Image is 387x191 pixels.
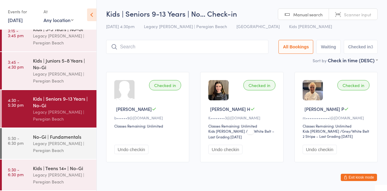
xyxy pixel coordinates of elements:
[2,21,96,51] a: 3:15 -3:45 pmKids | 3-5 Years | No-GiLegacy [PERSON_NAME] | Peregian Beach
[8,98,24,107] time: 4:30 - 5:30 pm
[303,145,337,154] button: Undo checkin
[208,123,277,128] div: Classes Remaining: Unlimited
[44,7,73,17] div: At
[44,17,73,23] div: Any location
[278,40,314,54] button: All Bookings
[33,140,91,154] div: Legacy [PERSON_NAME] | Peregian Beach
[303,128,369,139] span: / Grey/White Belt 2 Stripe – Last Grading [DATE]
[149,80,181,90] div: Checked in
[303,123,371,128] div: Classes Remaining: Unlimited
[337,80,369,90] div: Checked in
[114,145,148,154] button: Undo checkin
[114,123,183,128] div: Classes Remaining: Unlimited
[33,133,91,140] div: No-Gi | Fundamentals
[208,80,229,100] img: image1756107865.png
[8,60,24,69] time: 3:45 - 4:30 pm
[303,115,371,120] div: m•••••••••••••i@[DOMAIN_NAME]
[289,23,332,29] span: Kids [PERSON_NAME]
[303,128,339,134] div: Kids [PERSON_NAME]
[371,44,373,49] div: 3
[303,80,323,100] img: image1738045314.png
[33,165,91,171] div: Kids | Teens 14+ | No-Gi
[8,7,37,17] div: Events for
[344,11,371,18] span: Scanner input
[106,40,268,54] input: Search
[328,57,378,63] div: Check in time (DESC)
[8,136,24,145] time: 5:30 - 6:30 pm
[210,106,250,112] span: [PERSON_NAME] H
[2,52,96,89] a: 3:45 -4:30 pmKids | Juniors 5-8 Years | No-GiLegacy [PERSON_NAME] | Peregian Beach
[114,115,183,120] div: b••••••9@[DOMAIN_NAME]
[293,11,323,18] span: Manual search
[144,23,227,29] span: Legacy [PERSON_NAME] | Peregian Beach
[208,115,277,120] div: K••••••••3@[DOMAIN_NAME]
[106,8,378,18] h2: Kids | Seniors 9-13 Years | No… Check-in
[33,95,91,108] div: Kids | Seniors 9-13 Years | No-Gi
[106,23,135,29] span: [DATE] 4:30pm
[208,128,245,134] div: Kids [PERSON_NAME]
[344,40,378,54] button: Checked in3
[341,174,377,181] button: Exit kiosk mode
[8,17,23,23] a: [DATE]
[33,32,91,46] div: Legacy [PERSON_NAME] | Peregian Beach
[2,160,96,190] a: 5:30 -6:30 pmKids | Teens 14+ | No-GiLegacy [PERSON_NAME] | Peregian Beach
[313,57,327,63] label: Sort by
[8,28,24,38] time: 3:15 - 3:45 pm
[8,167,24,177] time: 5:30 - 6:30 pm
[33,70,91,84] div: Legacy [PERSON_NAME] | Peregian Beach
[236,23,280,29] span: [GEOGRAPHIC_DATA]
[33,57,91,70] div: Kids | Juniors 5-8 Years | No-Gi
[2,128,96,159] a: 5:30 -6:30 pmNo-Gi | FundamentalsLegacy [PERSON_NAME] | Peregian Beach
[116,106,152,112] span: [PERSON_NAME]
[2,90,96,128] a: 4:30 -5:30 pmKids | Seniors 9-13 Years | No-GiLegacy [PERSON_NAME] | Peregian Beach
[208,145,242,154] button: Undo checkin
[33,108,91,122] div: Legacy [PERSON_NAME] | Peregian Beach
[304,106,344,112] span: [PERSON_NAME] P
[316,40,340,54] button: Waiting
[33,171,91,185] div: Legacy [PERSON_NAME] | Peregian Beach
[243,80,275,90] div: Checked in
